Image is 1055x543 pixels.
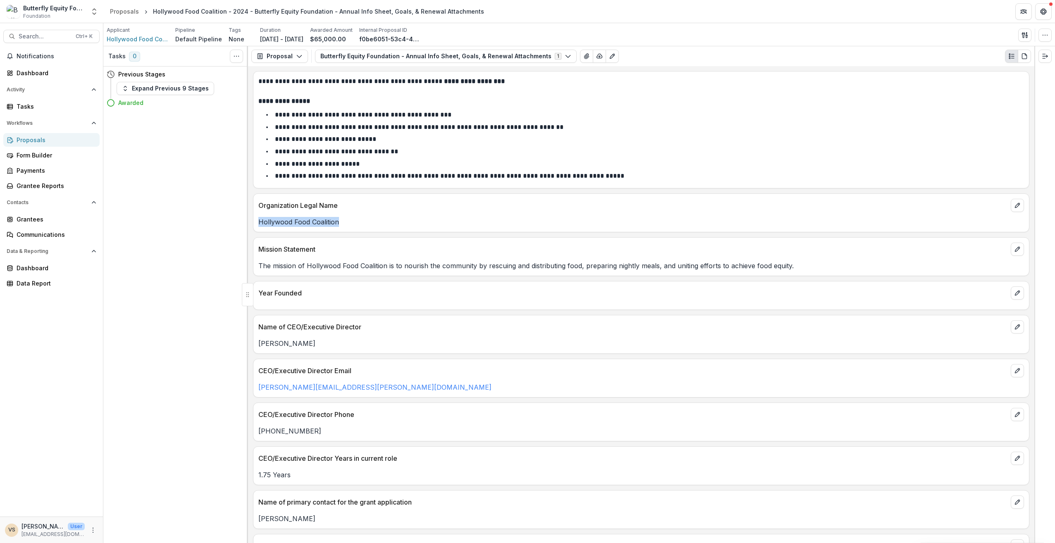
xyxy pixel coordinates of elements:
[359,35,421,43] p: f0be6051-53c4-49b6-b95d-44446695f414
[3,276,100,290] a: Data Report
[107,5,142,17] a: Proposals
[3,212,100,226] a: Grantees
[23,4,85,12] div: Butterfly Equity Foundation
[229,35,244,43] p: None
[3,133,100,147] a: Proposals
[7,5,20,18] img: Butterfly Equity Foundation
[258,288,1007,298] p: Year Founded
[107,5,487,17] nav: breadcrumb
[3,30,100,43] button: Search...
[175,35,222,43] p: Default Pipeline
[580,50,593,63] button: View Attached Files
[1018,50,1031,63] button: PDF view
[258,470,1024,480] p: 1.75 Years
[129,52,140,62] span: 0
[606,50,619,63] button: Edit as form
[1011,199,1024,212] button: edit
[258,261,1024,271] p: The mission of Hollywood Food Coalition is to nourish the community by rescuing and distributing ...
[230,50,243,63] button: Toggle View Cancelled Tasks
[1035,3,1052,20] button: Get Help
[17,53,96,60] span: Notifications
[1005,50,1018,63] button: Plaintext view
[7,120,88,126] span: Workflows
[258,383,492,391] a: [PERSON_NAME][EMAIL_ADDRESS][PERSON_NAME][DOMAIN_NAME]
[17,230,93,239] div: Communications
[3,179,100,193] a: Grantee Reports
[260,35,303,43] p: [DATE] - [DATE]
[3,117,100,130] button: Open Workflows
[107,26,130,34] p: Applicant
[17,264,93,272] div: Dashboard
[258,244,1007,254] p: Mission Statement
[117,82,214,95] button: Expand Previous 9 Stages
[1011,495,1024,509] button: edit
[7,87,88,93] span: Activity
[1011,452,1024,465] button: edit
[1011,243,1024,256] button: edit
[7,200,88,205] span: Contacts
[359,26,407,34] p: Internal Proposal ID
[21,531,85,538] p: [EMAIL_ADDRESS][DOMAIN_NAME]
[258,217,1024,227] p: Hollywood Food Coalition
[1038,50,1052,63] button: Expand right
[175,26,195,34] p: Pipeline
[110,7,139,16] div: Proposals
[315,50,577,63] button: Butterfly Equity Foundation - Annual Info Sheet, Goals, & Renewal Attachments1
[88,3,100,20] button: Open entity switcher
[19,33,71,40] span: Search...
[1011,286,1024,300] button: edit
[258,410,1007,419] p: CEO/Executive Director Phone
[118,70,165,79] h4: Previous Stages
[1015,3,1032,20] button: Partners
[258,514,1024,524] p: [PERSON_NAME]
[310,35,346,43] p: $65,000.00
[258,453,1007,463] p: CEO/Executive Director Years in current role
[3,100,100,113] a: Tasks
[258,338,1024,348] p: [PERSON_NAME]
[74,32,94,41] div: Ctrl + K
[229,26,241,34] p: Tags
[8,527,15,533] div: Vannesa Santos
[23,12,50,20] span: Foundation
[3,83,100,96] button: Open Activity
[17,151,93,160] div: Form Builder
[258,200,1007,210] p: Organization Legal Name
[17,102,93,111] div: Tasks
[118,98,143,107] h4: Awarded
[7,248,88,254] span: Data & Reporting
[3,196,100,209] button: Open Contacts
[21,522,64,531] p: [PERSON_NAME]
[3,228,100,241] a: Communications
[3,148,100,162] a: Form Builder
[310,26,353,34] p: Awarded Amount
[3,261,100,275] a: Dashboard
[17,215,93,224] div: Grantees
[88,525,98,535] button: More
[1011,408,1024,421] button: edit
[258,322,1007,332] p: Name of CEO/Executive Director
[107,35,169,43] a: Hollywood Food Coalition
[1011,320,1024,333] button: edit
[17,279,93,288] div: Data Report
[258,366,1007,376] p: CEO/Executive Director Email
[1011,364,1024,377] button: edit
[251,50,308,63] button: Proposal
[260,26,281,34] p: Duration
[108,53,126,60] h3: Tasks
[3,50,100,63] button: Notifications
[153,7,484,16] div: Hollywood Food Coalition - 2024 - Butterfly Equity Foundation - Annual Info Sheet, Goals, & Renew...
[258,497,1007,507] p: Name of primary contact for the grant application
[3,164,100,177] a: Payments
[258,426,1024,436] p: [PHONE_NUMBER]
[17,69,93,77] div: Dashboard
[3,66,100,80] a: Dashboard
[17,136,93,144] div: Proposals
[68,523,85,530] p: User
[17,181,93,190] div: Grantee Reports
[3,245,100,258] button: Open Data & Reporting
[17,166,93,175] div: Payments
